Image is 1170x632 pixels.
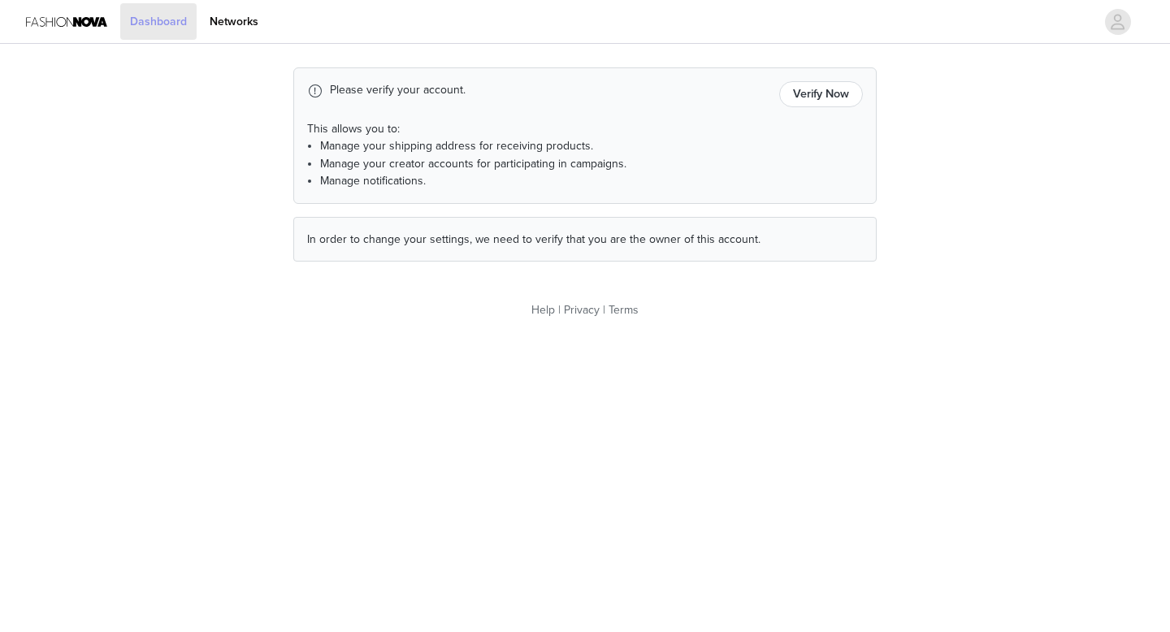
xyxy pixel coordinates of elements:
[320,157,626,171] span: Manage your creator accounts for participating in campaigns.
[779,81,863,107] button: Verify Now
[320,174,426,188] span: Manage notifications.
[330,81,773,98] p: Please verify your account.
[120,3,197,40] a: Dashboard
[603,303,605,317] span: |
[307,232,760,246] span: In order to change your settings, we need to verify that you are the owner of this account.
[558,303,561,317] span: |
[1110,9,1125,35] div: avatar
[307,120,863,137] p: This allows you to:
[26,3,107,40] img: Fashion Nova Logo
[531,303,555,317] a: Help
[609,303,639,317] a: Terms
[200,3,268,40] a: Networks
[564,303,600,317] a: Privacy
[320,139,593,153] span: Manage your shipping address for receiving products.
